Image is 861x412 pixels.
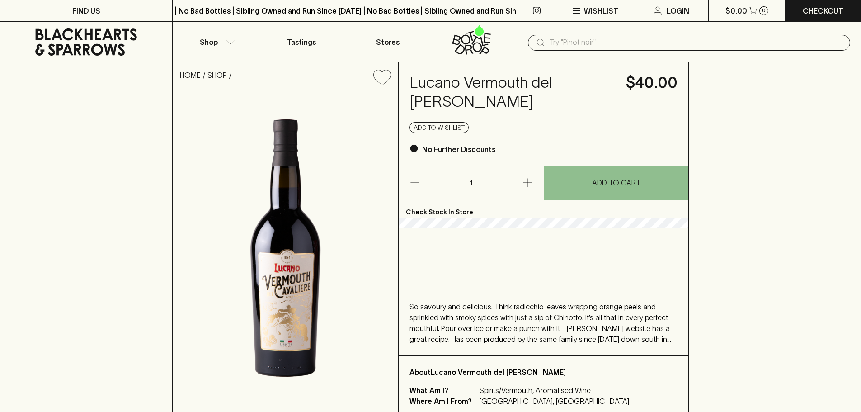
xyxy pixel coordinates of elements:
p: Stores [376,37,400,47]
p: Shop [200,37,218,47]
p: No Further Discounts [422,144,495,155]
input: Try "Pinot noir" [550,35,843,50]
p: Login [667,5,689,16]
p: [GEOGRAPHIC_DATA], [GEOGRAPHIC_DATA] [480,396,629,407]
p: FIND US [72,5,100,16]
p: Wishlist [584,5,618,16]
button: Add to wishlist [409,122,469,133]
button: Add to wishlist [370,66,395,89]
p: About Lucano Vermouth del [PERSON_NAME] [409,367,678,378]
p: 0 [762,8,766,13]
a: Stores [345,22,431,62]
p: What Am I? [409,385,477,396]
h4: Lucano Vermouth del [PERSON_NAME] [409,73,615,111]
p: 1 [460,166,482,200]
p: Check Stock In Store [399,200,688,218]
p: Spirits/Vermouth, Aromatised Wine [480,385,629,396]
p: Tastings [287,37,316,47]
p: ADD TO CART [592,177,640,188]
button: ADD TO CART [544,166,689,200]
span: So savoury and delicious. Think radicchio leaves wrapping orange peels and sprinkled with smoky s... [409,303,671,354]
a: HOME [180,71,201,79]
a: Tastings [259,22,344,62]
a: SHOP [207,71,227,79]
button: Shop [173,22,259,62]
p: $0.00 [725,5,747,16]
p: Checkout [803,5,843,16]
p: Where Am I From? [409,396,477,407]
h4: $40.00 [626,73,678,92]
